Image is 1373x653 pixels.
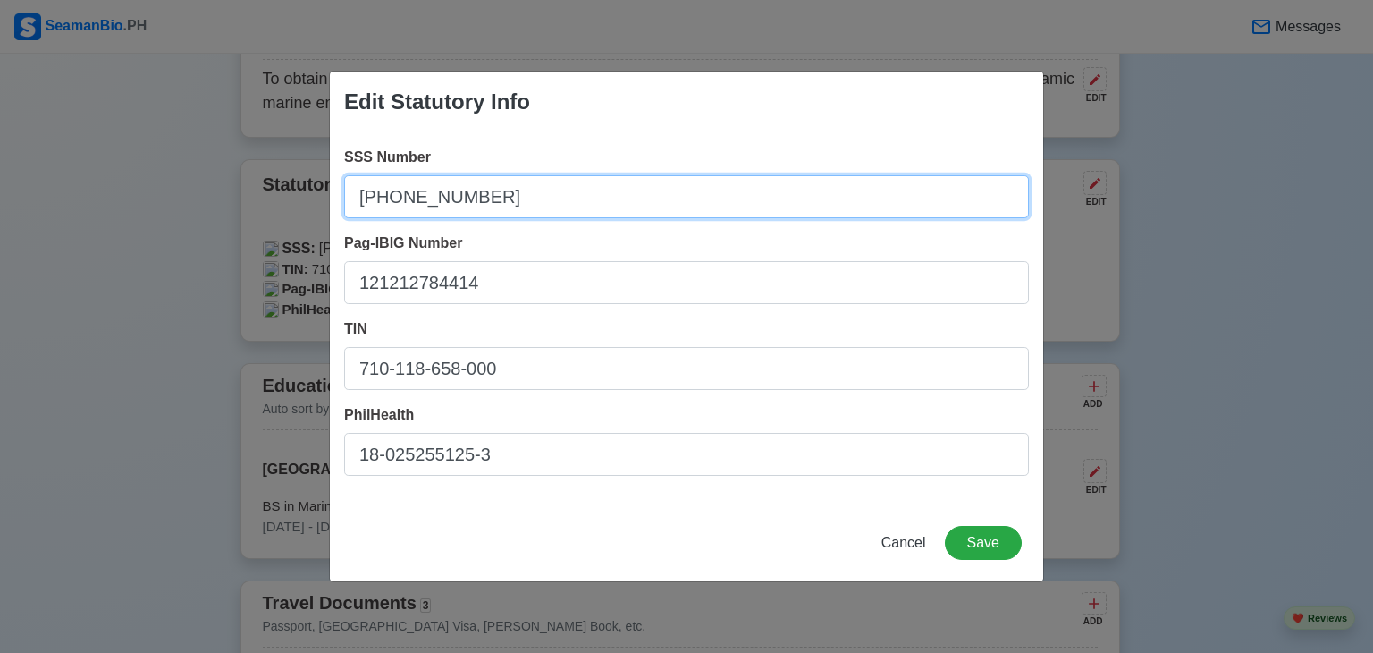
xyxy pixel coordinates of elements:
input: Your Pag-IBIG Number [344,261,1029,304]
span: SSS Number [344,149,431,165]
span: PhilHealth [344,407,414,422]
input: Your SSS Number [344,175,1029,218]
button: Cancel [870,526,938,560]
input: Your PhilHealth Number [344,433,1029,476]
span: TIN [344,321,367,336]
span: Pag-IBIG Number [344,235,462,250]
span: Cancel [881,535,926,550]
input: Your TIN [344,347,1029,390]
div: Edit Statutory Info [344,86,530,118]
button: Save [945,526,1022,560]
